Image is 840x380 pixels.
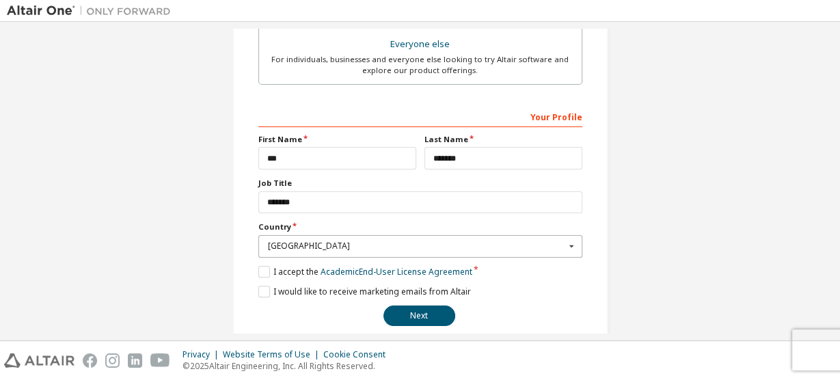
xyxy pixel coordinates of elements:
[268,242,565,250] div: [GEOGRAPHIC_DATA]
[258,286,471,297] label: I would like to receive marketing emails from Altair
[383,306,455,326] button: Next
[150,353,170,368] img: youtube.svg
[258,134,416,145] label: First Name
[258,105,582,127] div: Your Profile
[7,4,178,18] img: Altair One
[128,353,142,368] img: linkedin.svg
[258,266,472,277] label: I accept the
[267,35,573,54] div: Everyone else
[323,349,394,360] div: Cookie Consent
[4,353,74,368] img: altair_logo.svg
[223,349,323,360] div: Website Terms of Use
[321,266,472,277] a: Academic End-User License Agreement
[258,178,582,189] label: Job Title
[83,353,97,368] img: facebook.svg
[182,360,394,372] p: © 2025 Altair Engineering, Inc. All Rights Reserved.
[424,134,582,145] label: Last Name
[258,221,582,232] label: Country
[105,353,120,368] img: instagram.svg
[267,54,573,76] div: For individuals, businesses and everyone else looking to try Altair software and explore our prod...
[182,349,223,360] div: Privacy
